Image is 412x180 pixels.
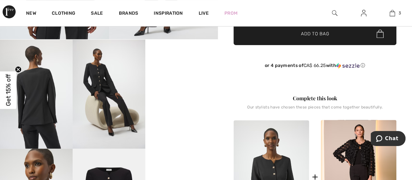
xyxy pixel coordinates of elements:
[15,66,21,73] button: Close teaser
[371,131,405,147] iframe: Opens a widget where you can chat to one of our agents
[234,94,396,102] div: Complete this look
[224,10,237,17] a: Prom
[336,63,360,69] img: Sezzle
[398,10,401,16] span: 3
[5,74,12,106] span: Get 15% off
[378,9,406,17] a: 3
[376,29,384,38] img: Bag.svg
[234,22,396,45] button: Add to Bag
[234,63,396,69] div: or 4 payments of with
[26,10,36,17] a: New
[52,10,75,17] a: Clothing
[199,10,209,17] a: Live
[356,9,372,17] a: Sign In
[361,9,366,17] img: My Info
[332,9,337,17] img: search the website
[234,63,396,71] div: or 4 payments ofCA$ 66.25withSezzle Click to learn more about Sezzle
[154,10,183,17] span: Inspiration
[119,10,138,17] a: Brands
[73,40,145,149] img: Formal Round Neck Top Style 254103. 4
[3,5,16,18] img: 1ère Avenue
[91,10,103,17] a: Sale
[145,40,218,76] video: Your browser does not support the video tag.
[301,30,329,37] span: Add to Bag
[390,9,395,17] img: My Bag
[304,63,326,68] span: CA$ 66.25
[234,105,396,115] div: Our stylists have chosen these pieces that come together beautifully.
